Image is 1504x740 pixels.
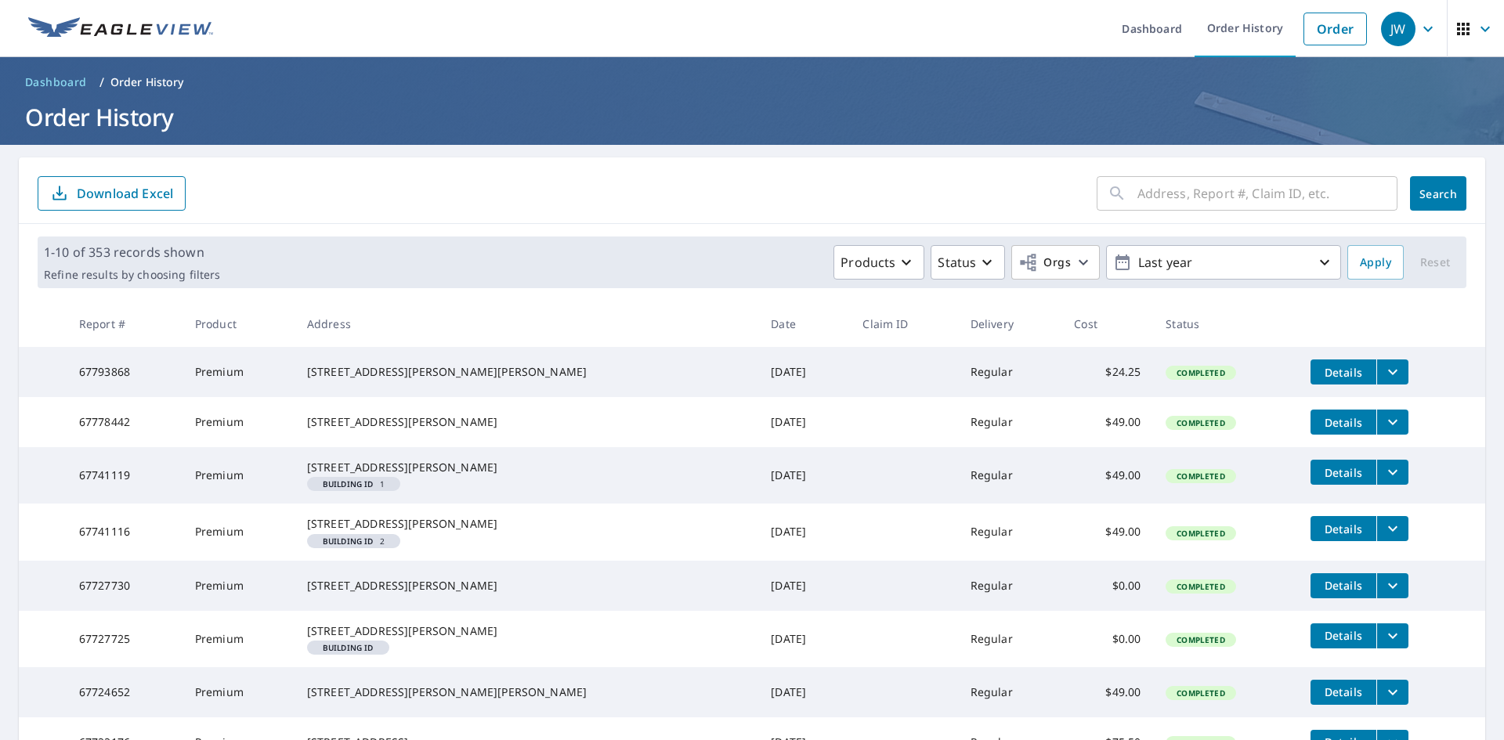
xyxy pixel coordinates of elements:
[758,561,850,611] td: [DATE]
[1376,516,1408,541] button: filesDropdownBtn-67741116
[1132,249,1315,276] p: Last year
[1320,684,1367,699] span: Details
[758,667,850,717] td: [DATE]
[19,101,1485,133] h1: Order History
[183,447,295,504] td: Premium
[110,74,184,90] p: Order History
[44,268,220,282] p: Refine results by choosing filters
[183,561,295,611] td: Premium
[958,347,1062,397] td: Regular
[67,447,183,504] td: 67741119
[1167,367,1234,378] span: Completed
[1167,528,1234,539] span: Completed
[307,516,746,532] div: [STREET_ADDRESS][PERSON_NAME]
[1360,253,1391,273] span: Apply
[313,480,394,488] span: 1
[758,447,850,504] td: [DATE]
[1061,611,1153,667] td: $0.00
[67,504,183,560] td: 67741116
[323,480,374,488] em: Building ID
[1320,415,1367,430] span: Details
[1423,186,1454,201] span: Search
[1018,253,1071,273] span: Orgs
[958,397,1062,447] td: Regular
[183,611,295,667] td: Premium
[938,253,976,272] p: Status
[323,537,374,545] em: Building ID
[307,623,746,639] div: [STREET_ADDRESS][PERSON_NAME]
[958,667,1062,717] td: Regular
[1311,623,1376,648] button: detailsBtn-67727725
[1347,245,1404,280] button: Apply
[67,611,183,667] td: 67727725
[323,644,374,652] em: Building ID
[38,176,186,211] button: Download Excel
[958,611,1062,667] td: Regular
[1167,471,1234,482] span: Completed
[67,667,183,717] td: 67724652
[1320,628,1367,643] span: Details
[307,684,746,700] div: [STREET_ADDRESS][PERSON_NAME][PERSON_NAME]
[1320,522,1367,536] span: Details
[1061,301,1153,347] th: Cost
[1376,573,1408,598] button: filesDropdownBtn-67727730
[77,185,173,202] p: Download Excel
[1311,516,1376,541] button: detailsBtn-67741116
[99,73,104,92] li: /
[183,347,295,397] td: Premium
[183,397,295,447] td: Premium
[1061,347,1153,397] td: $24.25
[1376,623,1408,648] button: filesDropdownBtn-67727725
[183,667,295,717] td: Premium
[1153,301,1298,347] th: Status
[1311,573,1376,598] button: detailsBtn-67727730
[1061,447,1153,504] td: $49.00
[19,70,93,95] a: Dashboard
[833,245,924,280] button: Products
[931,245,1005,280] button: Status
[1311,410,1376,435] button: detailsBtn-67778442
[1376,410,1408,435] button: filesDropdownBtn-67778442
[183,504,295,560] td: Premium
[1167,417,1234,428] span: Completed
[1167,581,1234,592] span: Completed
[295,301,758,347] th: Address
[28,17,213,41] img: EV Logo
[841,253,895,272] p: Products
[758,347,850,397] td: [DATE]
[1311,460,1376,485] button: detailsBtn-67741119
[307,364,746,380] div: [STREET_ADDRESS][PERSON_NAME][PERSON_NAME]
[1167,634,1234,645] span: Completed
[1303,13,1367,45] a: Order
[1137,171,1397,215] input: Address, Report #, Claim ID, etc.
[1376,460,1408,485] button: filesDropdownBtn-67741119
[44,243,220,262] p: 1-10 of 353 records shown
[183,301,295,347] th: Product
[1320,365,1367,380] span: Details
[758,301,850,347] th: Date
[1061,667,1153,717] td: $49.00
[307,414,746,430] div: [STREET_ADDRESS][PERSON_NAME]
[958,301,1062,347] th: Delivery
[1311,359,1376,384] button: detailsBtn-67793868
[1320,578,1367,593] span: Details
[958,447,1062,504] td: Regular
[1011,245,1100,280] button: Orgs
[67,347,183,397] td: 67793868
[313,537,394,545] span: 2
[1061,397,1153,447] td: $49.00
[758,611,850,667] td: [DATE]
[1167,688,1234,698] span: Completed
[1311,680,1376,705] button: detailsBtn-67724652
[19,70,1485,95] nav: breadcrumb
[958,561,1062,611] td: Regular
[958,504,1062,560] td: Regular
[25,74,87,90] span: Dashboard
[758,504,850,560] td: [DATE]
[1381,12,1415,46] div: JW
[1061,504,1153,560] td: $49.00
[1410,176,1466,211] button: Search
[1320,465,1367,480] span: Details
[1376,680,1408,705] button: filesDropdownBtn-67724652
[850,301,957,347] th: Claim ID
